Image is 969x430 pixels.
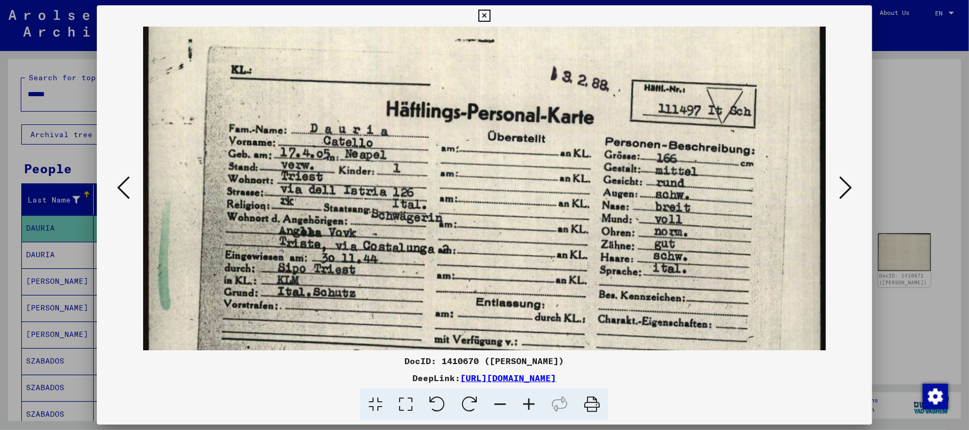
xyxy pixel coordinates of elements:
[923,384,948,409] img: Change consent
[922,383,948,409] div: Change consent
[460,373,556,383] a: [URL][DOMAIN_NAME]
[97,372,872,384] div: DeepLink:
[97,355,872,367] div: DocID: 1410670 ([PERSON_NAME])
